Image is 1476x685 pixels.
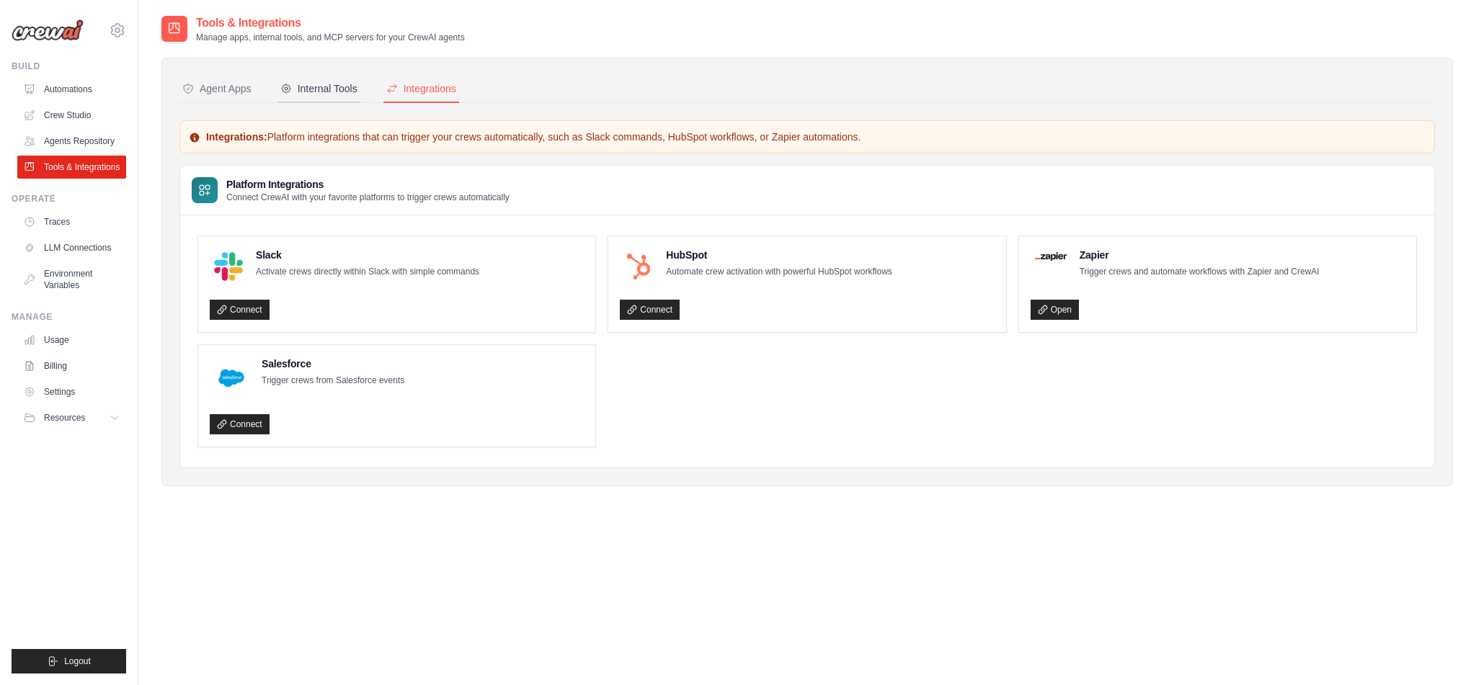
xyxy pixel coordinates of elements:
[17,104,126,127] a: Crew Studio
[262,374,404,388] p: Trigger crews from Salesforce events
[17,236,126,259] a: LLM Connections
[17,156,126,179] a: Tools & Integrations
[256,265,479,279] p: Activate crews directly within Slack with simple commands
[256,248,479,262] h4: Slack
[624,252,653,281] img: HubSpot Logo
[1035,252,1067,261] img: Zapier Logo
[17,210,126,233] a: Traces
[214,252,243,281] img: Slack Logo
[17,406,126,429] button: Resources
[17,354,126,377] a: Billing
[64,655,91,667] span: Logout
[17,328,126,352] a: Usage
[226,192,510,203] p: Connect CrewAI with your favorite platforms to trigger crews automatically
[179,76,254,103] button: Agent Apps
[210,300,270,320] a: Connect
[277,76,360,103] button: Internal Tools
[206,131,267,143] strong: Integrations:
[44,412,85,424] span: Resources
[666,265,892,279] p: Automate crew activation with powerful HubSpot workflows
[17,130,126,153] a: Agents Repository
[214,361,249,395] img: Salesforce Logo
[620,300,680,320] a: Connect
[17,380,126,403] a: Settings
[1080,248,1320,262] h4: Zapier
[226,177,510,192] h3: Platform Integrations
[12,193,126,205] div: Operate
[1080,265,1320,279] p: Trigger crews and automate workflows with Zapier and CrewAI
[196,32,465,43] p: Manage apps, internal tools, and MCP servers for your CrewAI agents
[12,649,126,673] button: Logout
[1031,300,1079,320] a: Open
[666,248,892,262] h4: HubSpot
[262,357,404,371] h4: Salesforce
[17,262,126,297] a: Environment Variables
[17,78,126,101] a: Automations
[189,130,1426,144] p: Platform integrations that can trigger your crews automatically, such as Slack commands, HubSpot ...
[12,19,84,41] img: Logo
[383,76,459,103] button: Integrations
[210,414,270,434] a: Connect
[182,81,252,96] div: Agent Apps
[280,81,357,96] div: Internal Tools
[12,61,126,72] div: Build
[12,311,126,323] div: Manage
[386,81,456,96] div: Integrations
[196,14,465,32] h2: Tools & Integrations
